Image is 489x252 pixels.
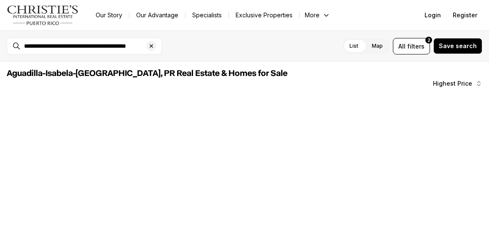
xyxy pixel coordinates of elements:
[146,38,161,54] button: Clear search input
[300,9,335,21] button: More
[433,38,482,54] button: Save search
[428,75,487,92] button: Highest Price
[427,37,430,43] span: 2
[419,7,446,24] button: Login
[425,12,441,19] span: Login
[343,38,365,54] label: List
[407,42,425,51] span: filters
[448,7,482,24] button: Register
[129,9,185,21] a: Our Advantage
[433,80,472,87] span: Highest Price
[7,69,287,78] span: Aguadilla-Isabela-[GEOGRAPHIC_DATA], PR Real Estate & Homes for Sale
[185,9,228,21] a: Specialists
[365,38,390,54] label: Map
[453,12,477,19] span: Register
[398,42,406,51] span: All
[393,38,430,54] button: Allfilters2
[229,9,299,21] a: Exclusive Properties
[439,43,477,49] span: Save search
[89,9,129,21] a: Our Story
[7,5,79,25] img: logo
